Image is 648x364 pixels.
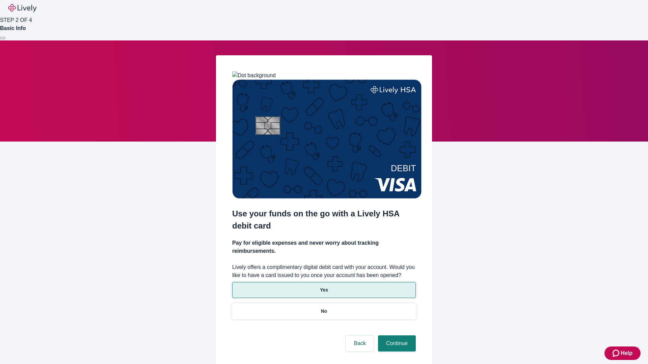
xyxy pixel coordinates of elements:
[320,286,328,294] p: Yes
[232,71,276,80] img: Dot background
[232,80,422,199] img: Debit card
[604,346,641,360] button: Zendesk support iconHelp
[378,335,416,352] button: Continue
[346,335,374,352] button: Back
[613,349,621,357] svg: Zendesk support icon
[232,208,416,232] h2: Use your funds on the go with a Lively HSA debit card
[232,282,416,298] button: Yes
[232,263,416,279] label: Lively offers a complimentary digital debit card with your account. Would you like to have a card...
[8,4,36,12] img: Lively
[321,308,327,315] p: No
[621,349,632,357] span: Help
[232,239,416,255] h4: Pay for eligible expenses and never worry about tracking reimbursements.
[232,303,416,319] button: No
